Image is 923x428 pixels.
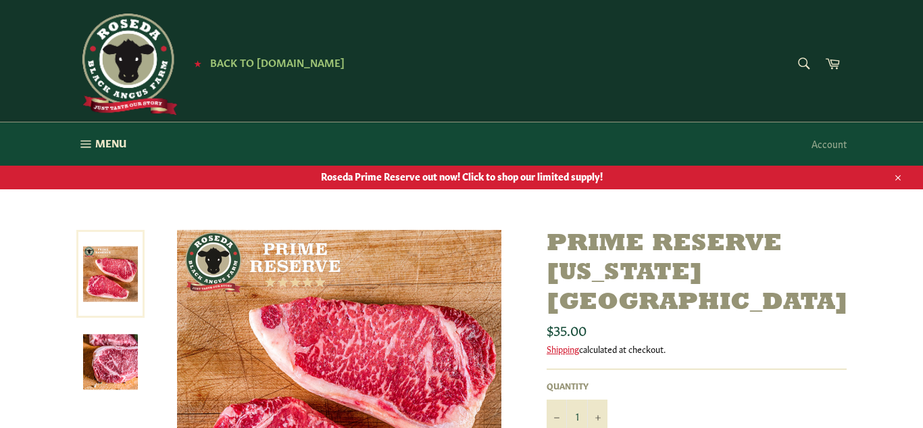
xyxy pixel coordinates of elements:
[805,124,853,164] a: Account
[547,343,847,355] div: calculated at checkout.
[547,342,579,355] a: Shipping
[547,320,587,339] span: $35.00
[95,136,126,150] span: Menu
[547,380,607,391] label: Quantity
[194,57,201,68] span: ★
[210,55,345,69] span: Back to [DOMAIN_NAME]
[83,335,138,389] img: Prime Reserve New York Strip
[187,57,345,68] a: ★ Back to [DOMAIN_NAME]
[63,122,140,166] button: Menu
[76,14,178,115] img: Roseda Beef
[547,230,847,318] h1: Prime Reserve [US_STATE][GEOGRAPHIC_DATA]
